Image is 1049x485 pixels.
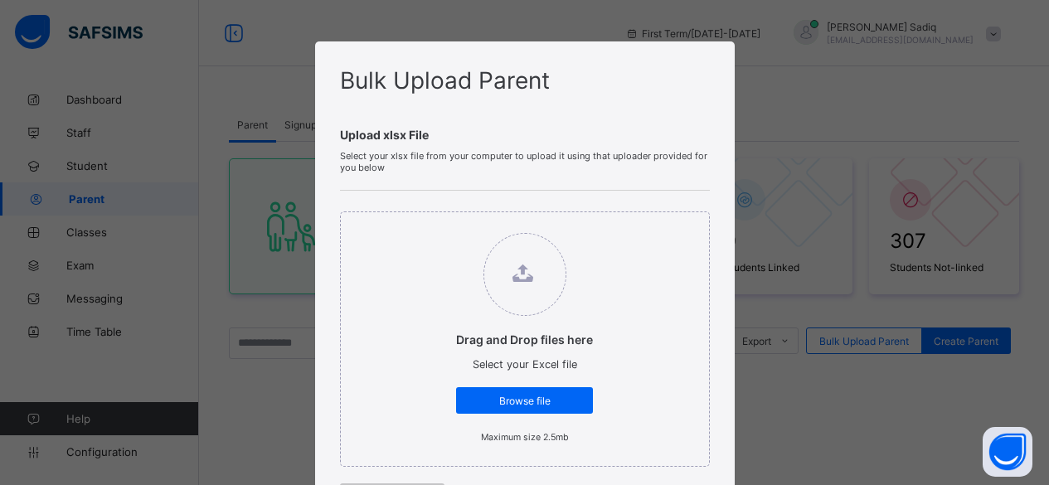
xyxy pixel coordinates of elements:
[340,150,710,173] span: Select your xlsx file from your computer to upload it using that uploader provided for you below
[469,395,580,407] span: Browse file
[340,66,550,95] span: Bulk Upload Parent
[473,358,577,371] span: Select your Excel file
[481,432,569,443] small: Maximum size 2.5mb
[983,427,1032,477] button: Open asap
[340,128,710,142] span: Upload xlsx File
[456,332,593,347] p: Drag and Drop files here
